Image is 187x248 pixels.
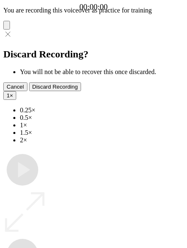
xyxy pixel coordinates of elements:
li: 1.5× [20,129,184,136]
button: Cancel [3,82,27,91]
button: 1× [3,91,16,100]
h2: Discard Recording? [3,49,184,60]
button: Discard Recording [29,82,81,91]
li: You will not be able to recover this once discarded. [20,68,184,76]
li: 1× [20,122,184,129]
li: 0.25× [20,107,184,114]
span: 1 [7,92,10,99]
p: You are recording this voiceover as practice for training [3,7,184,14]
li: 2× [20,136,184,144]
li: 0.5× [20,114,184,122]
a: 00:00:00 [79,2,108,12]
